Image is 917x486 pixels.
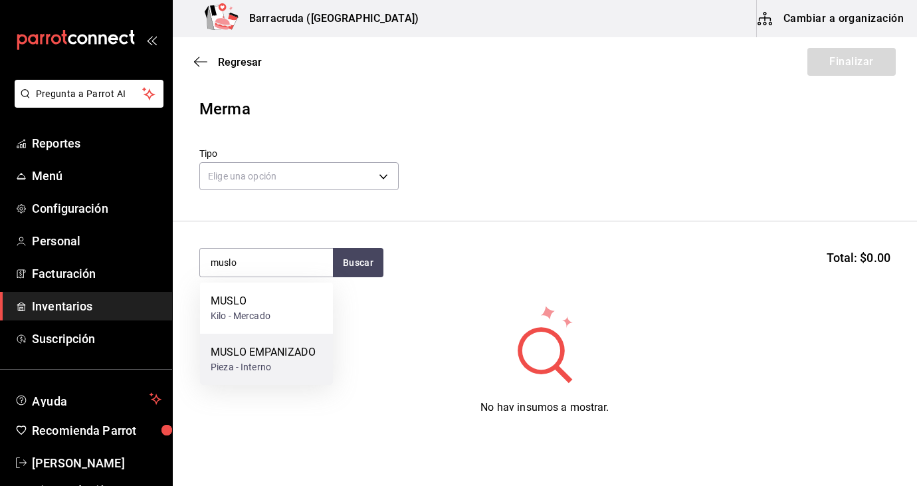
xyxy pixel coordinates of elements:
span: Pregunta a Parrot AI [36,87,143,101]
button: open_drawer_menu [146,35,157,45]
button: Buscar [333,248,383,277]
button: Regresar [194,56,262,68]
span: Recomienda Parrot [32,422,161,439]
div: Pieza - Interno [211,360,316,374]
div: MUSLO EMPANIZADO [211,344,316,360]
span: No hay insumos a mostrar. Busca un insumo para agregarlo a la lista [445,401,644,429]
div: Elige una opción [199,162,399,190]
span: Configuración [32,199,161,217]
h3: Barracruda ([GEOGRAPHIC_DATA]) [239,11,419,27]
span: Inventarios [32,297,161,315]
input: Buscar insumo [200,249,333,277]
div: MUSLO [211,293,270,309]
span: Ayuda [32,391,144,407]
span: Reportes [32,134,161,152]
button: Pregunta a Parrot AI [15,80,163,108]
a: Pregunta a Parrot AI [9,96,163,110]
span: Suscripción [32,330,161,348]
div: Merma [199,97,890,121]
span: Personal [32,232,161,250]
span: Total: $0.00 [827,249,890,267]
span: [PERSON_NAME] [32,454,161,472]
span: Regresar [218,56,262,68]
span: Menú [32,167,161,185]
span: Facturación [32,265,161,283]
div: Kilo - Mercado [211,309,270,323]
label: Tipo [199,149,399,158]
